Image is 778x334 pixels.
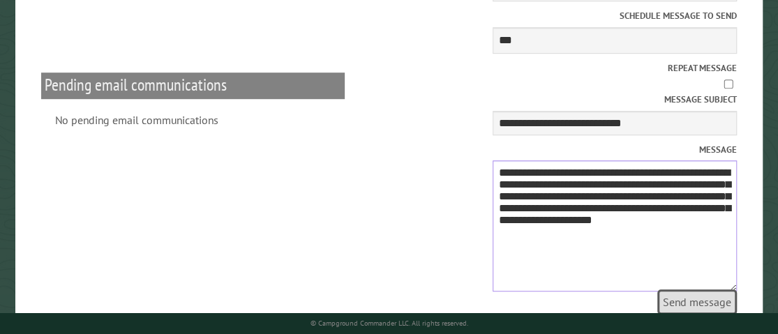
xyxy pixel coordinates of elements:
label: Message subject [350,93,737,106]
div: Domain Overview [53,82,125,91]
div: Domain: [DOMAIN_NAME] [36,36,154,47]
div: Keywords by Traffic [154,82,235,91]
label: Schedule message to send [350,9,737,22]
img: website_grey.svg [22,36,33,47]
span: Send message [657,289,737,314]
div: v 4.0.25 [39,22,68,33]
img: tab_keywords_by_traffic_grey.svg [139,81,150,92]
small: © Campground Commander LLC. All rights reserved. [310,319,467,328]
label: Repeat message [350,61,737,75]
img: tab_domain_overview_orange.svg [38,81,49,92]
h2: Pending email communications [41,73,345,99]
img: logo_orange.svg [22,22,33,33]
label: Message [350,143,737,156]
div: No pending email communications [55,113,331,127]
